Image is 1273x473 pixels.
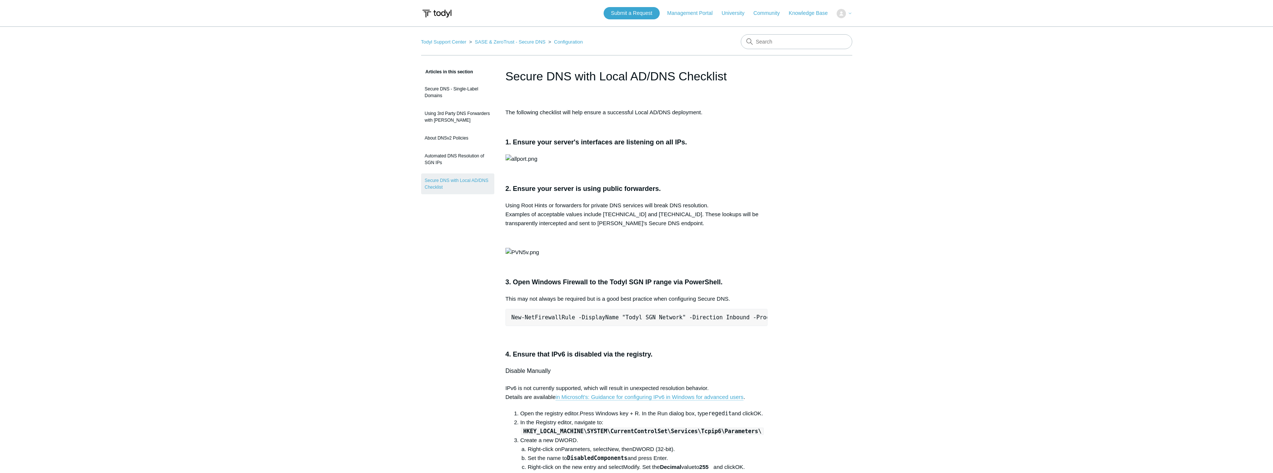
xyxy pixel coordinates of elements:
[741,34,852,49] input: Search
[667,9,720,17] a: Management Portal
[789,9,835,17] a: Knowledge Base
[520,410,580,416] span: Open the registry editor.
[505,384,768,402] p: IPv6 is not currently supported, which will result in unexpected resolution behavior. Details are...
[421,106,494,127] a: Using 3rd Party DNS Forwarders with [PERSON_NAME]
[505,309,768,326] pre: New-NetFirewallRule -DisplayName "Todyl SGN Network" -Direction Inbound -Program Any -LocalAddres...
[681,464,695,470] span: value
[505,366,768,376] h4: Disable Manually
[547,39,583,45] li: Configuration
[520,409,768,418] li: Press Windows key + R. In the Run dialog box, type and click .
[521,428,764,435] code: HKEY_LOCAL_MACHINE\SYSTEM\CurrentControlSet\Services\Tcpip6\Parameters\
[421,39,468,45] li: Todyl Support Center
[753,410,762,416] span: OK
[421,173,494,194] a: Secure DNS with Local AD/DNS Checklist
[567,455,628,461] kbd: DisabledComponents
[505,154,537,163] img: allport.png
[421,69,473,74] span: Articles in this section
[608,446,618,452] span: New
[699,464,708,470] strong: 255
[505,277,768,288] h3: 3. Open Windows Firewall to the Todyl SGN IP range via PowerShell.
[468,39,547,45] li: SASE & ZeroTrust - Secure DNS
[505,248,539,257] img: PVN5v.png
[735,464,743,470] span: OK
[505,137,768,148] h3: 1. Ensure your server's interfaces are listening on all IPs.
[556,394,744,400] a: in Microsoft's: Guidance for configuring IPv6 in Windows for advanced users
[561,446,590,452] span: Parameters
[505,67,768,85] h1: Secure DNS with Local AD/DNS Checklist
[505,349,768,360] h3: 4. Ensure that IPv6 is disabled via the registry.
[505,183,768,194] h3: 2. Ensure your server is using public forwarders.
[528,455,668,461] span: Set the name to and press Enter.
[528,464,745,470] span: Right-click on the new entry and select . Set the to and click .
[421,39,466,45] a: Todyl Support Center
[554,39,583,45] a: Configuration
[421,7,453,20] img: Todyl Support Center Help Center home page
[721,9,752,17] a: University
[753,9,787,17] a: Community
[505,201,768,228] p: Using Root Hints or forwarders for private DNS services will break DNS resolution. Examples of ac...
[604,7,660,19] a: Submit a Request
[421,82,494,103] a: Secure DNS - Single-Label Domains
[623,464,639,470] span: Modify
[633,446,673,452] span: DWORD (32-bit)
[660,464,681,470] strong: Decimal
[528,446,675,452] span: Right-click on , select , then .
[505,294,768,303] p: This may not always be required but is a good best practice when configuring Secure DNS.
[520,419,765,434] span: In the Registry editor, navigate to:
[421,149,494,170] a: Automated DNS Resolution of SGN IPs
[475,39,545,45] a: SASE & ZeroTrust - Secure DNS
[505,108,768,117] p: The following checklist will help ensure a successful Local AD/DNS deployment.
[421,131,494,145] a: About DNSv2 Policies
[520,437,578,443] span: Create a new DWORD.
[708,410,731,417] kbd: regedit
